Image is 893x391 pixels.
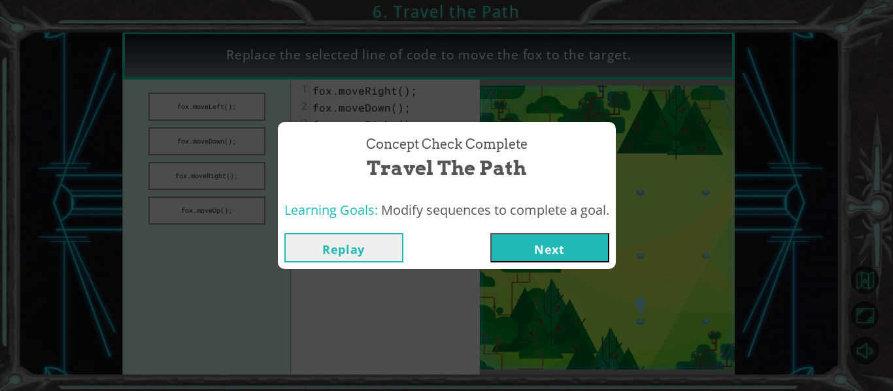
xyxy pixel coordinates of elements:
[367,154,526,182] span: Travel the Path
[381,201,609,219] span: Modify sequences to complete a goal.
[284,201,378,219] span: Learning Goals:
[366,135,528,154] span: Concept Check Complete
[284,233,403,262] button: Replay
[490,233,609,262] button: Next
